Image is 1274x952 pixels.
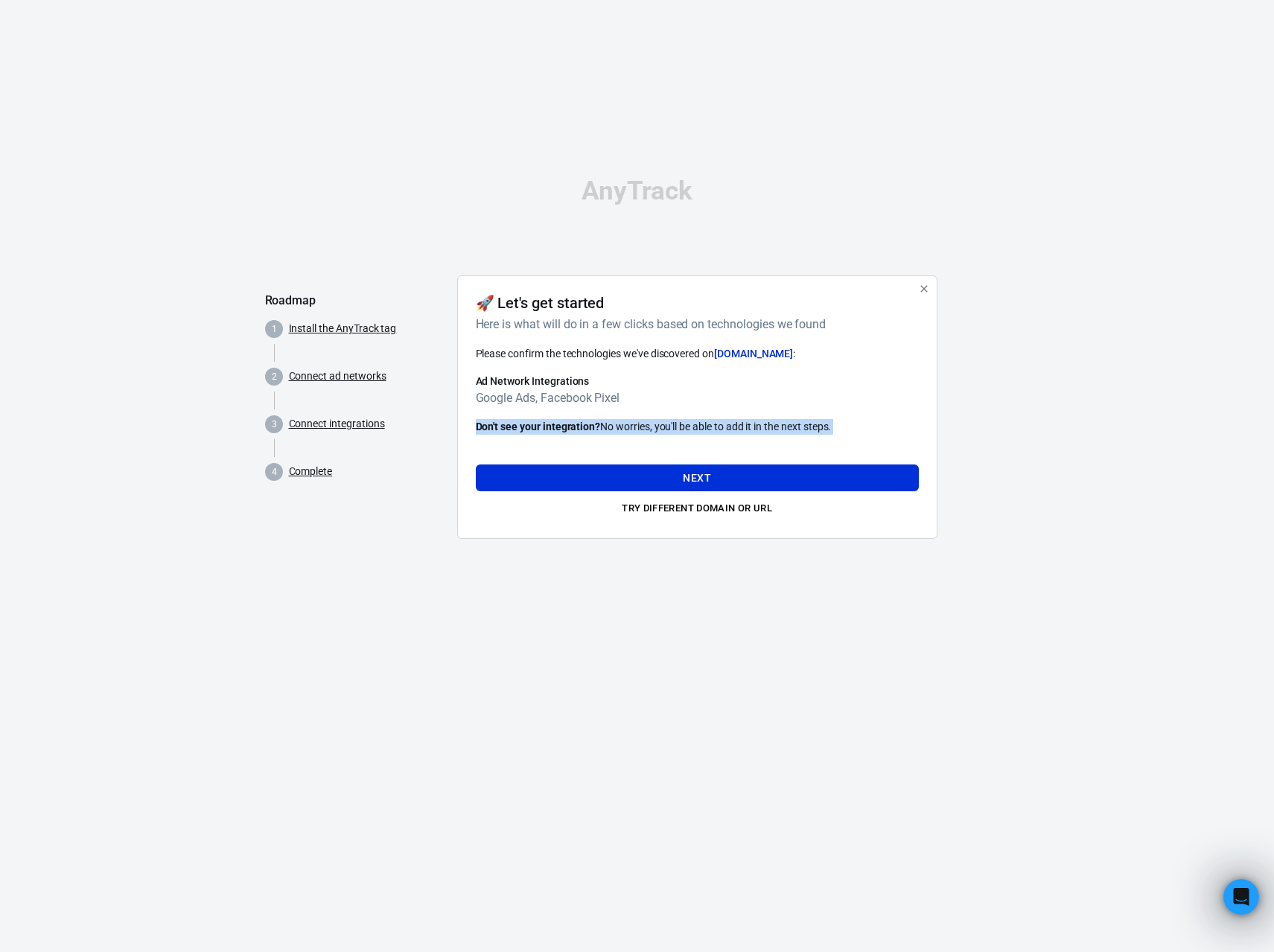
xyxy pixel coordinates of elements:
[476,374,919,389] h6: Ad Network Integrations
[476,348,796,360] span: Please confirm the technologies we've discovered on :
[289,416,385,432] a: Connect integrations
[476,294,605,312] h4: 🚀 Let's get started
[271,324,276,334] text: 1
[271,371,276,382] text: 2
[476,497,919,520] button: Try different domain or url
[265,178,1010,204] div: AnyTrack
[289,464,333,479] a: Complete
[476,421,601,432] strong: Don't see your integration?
[476,389,919,407] h6: Google Ads, Facebook Pixel
[289,321,397,336] a: Install the AnyTrack tag
[476,419,919,435] p: No worries, you'll be able to add it in the next steps.
[476,315,913,333] h6: Here is what will do in a few clicks based on technologies we found
[265,293,445,308] h5: Roadmap
[714,348,793,360] span: [DOMAIN_NAME]
[289,368,386,384] a: Connect ad networks
[271,467,276,477] text: 4
[476,464,919,492] button: Next
[271,419,276,429] text: 3
[1223,879,1259,915] iframe: Intercom live chat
